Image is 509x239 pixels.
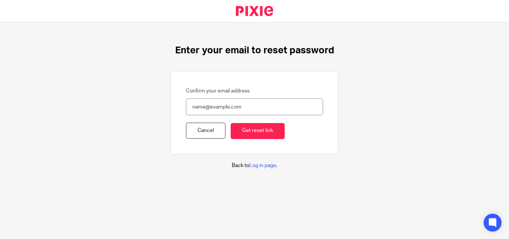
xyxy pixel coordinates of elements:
label: Confirm your email address [186,87,250,95]
a: Log in page [249,163,276,168]
input: name@example.com [186,98,323,115]
h1: Enter your email to reset password [175,45,334,56]
a: Cancel [186,123,225,139]
p: Back to . [232,162,277,169]
input: Get reset link [231,123,285,139]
